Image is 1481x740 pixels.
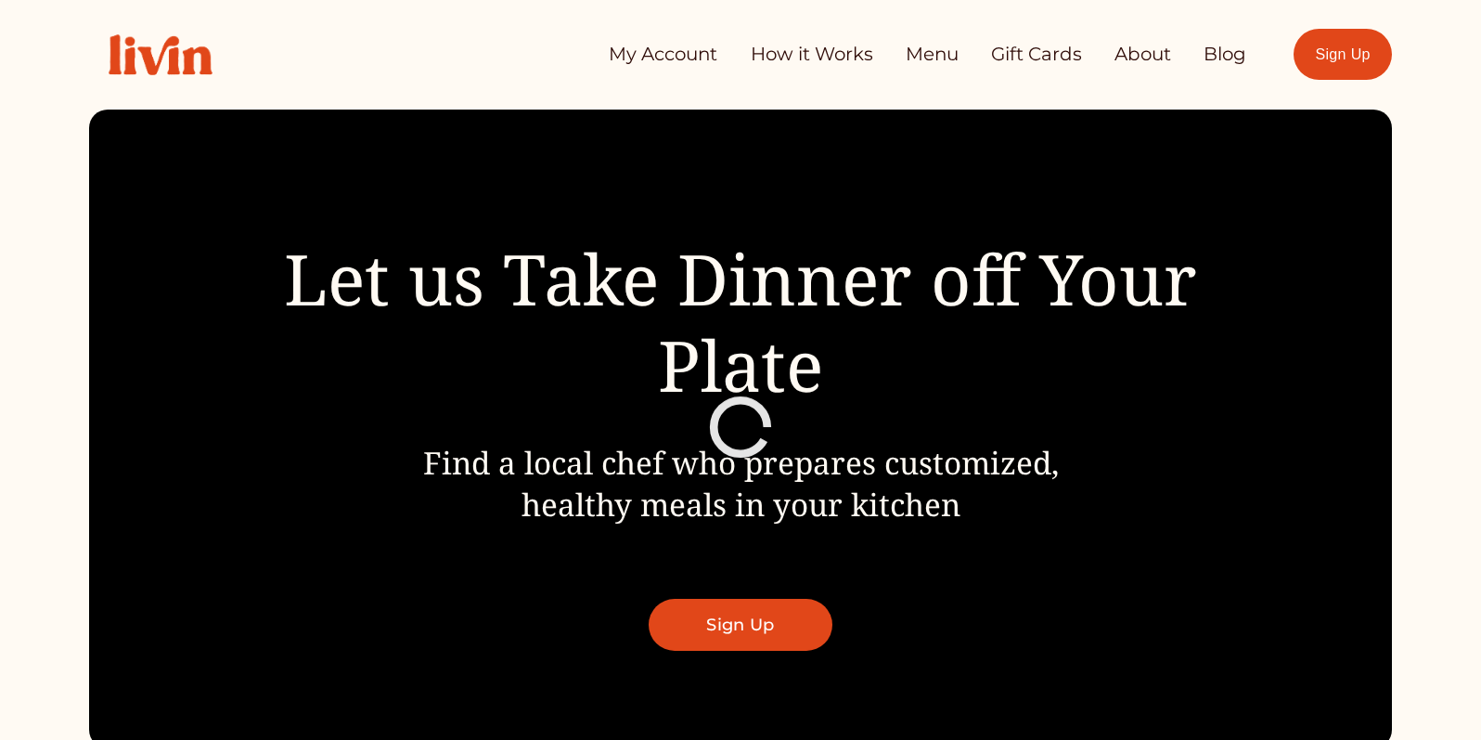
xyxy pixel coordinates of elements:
a: About [1114,36,1171,73]
img: Livin [89,15,232,95]
span: Find a local chef who prepares customized, healthy meals in your kitchen [423,441,1059,526]
a: Menu [906,36,959,73]
a: Sign Up [1294,29,1392,80]
a: Sign Up [649,599,831,651]
a: My Account [609,36,717,73]
a: Blog [1204,36,1246,73]
a: How it Works [751,36,873,73]
span: Let us Take Dinner off Your Plate [284,230,1216,412]
a: Gift Cards [991,36,1082,73]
